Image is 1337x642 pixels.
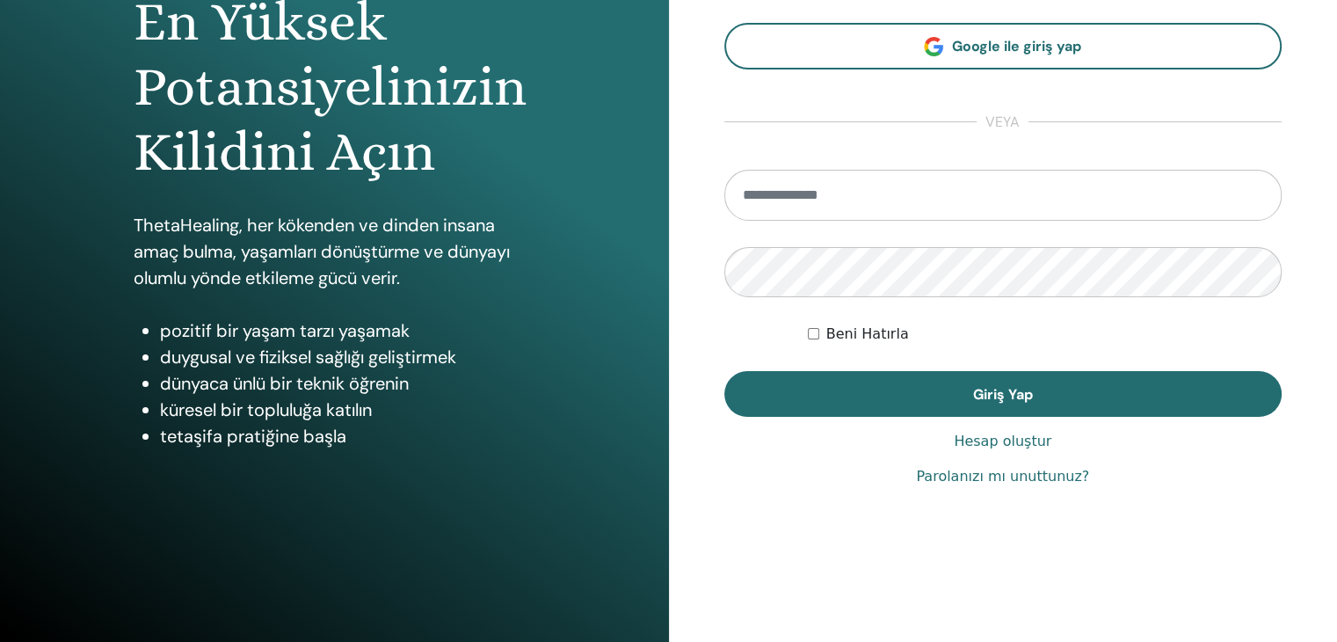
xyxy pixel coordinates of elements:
[724,371,1283,417] button: Giriş Yap
[952,37,1081,55] span: Google ile giriş yap
[808,324,1282,345] div: Keep me authenticated indefinitely or until I manually logout
[160,344,535,370] li: duygusal ve fiziksel sağlığı geliştirmek
[160,423,535,449] li: tetaşifa pratiğine başla
[973,385,1033,404] span: Giriş Yap
[826,324,909,345] label: Beni Hatırla
[160,317,535,344] li: pozitif bir yaşam tarzı yaşamak
[954,431,1051,452] a: Hesap oluştur
[916,466,1089,487] a: Parolanızı mı unuttunuz?
[977,112,1028,133] span: veya
[160,397,535,423] li: küresel bir topluluğa katılın
[134,212,535,291] p: ThetaHealing, her kökenden ve dinden insana amaç bulma, yaşamları dönüştürme ve dünyayı olumlu yö...
[160,370,535,397] li: dünyaca ünlü bir teknik öğrenin
[724,23,1283,69] a: Google ile giriş yap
